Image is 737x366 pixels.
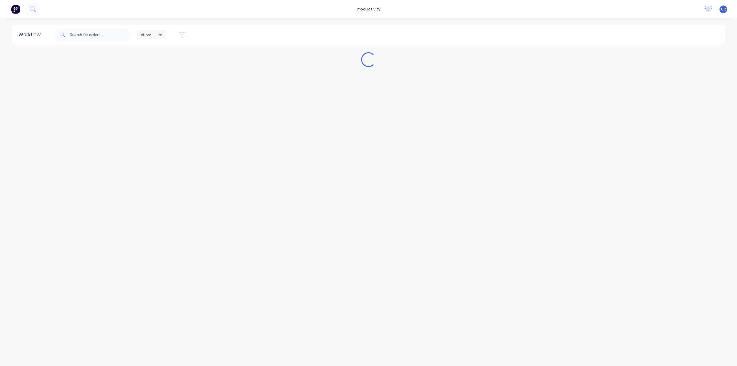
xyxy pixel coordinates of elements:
[354,5,384,14] div: productivity
[141,31,152,38] span: Views
[11,5,20,14] img: Factory
[18,31,44,38] div: Workflow
[70,29,131,41] input: Search for orders...
[721,6,726,12] span: CR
